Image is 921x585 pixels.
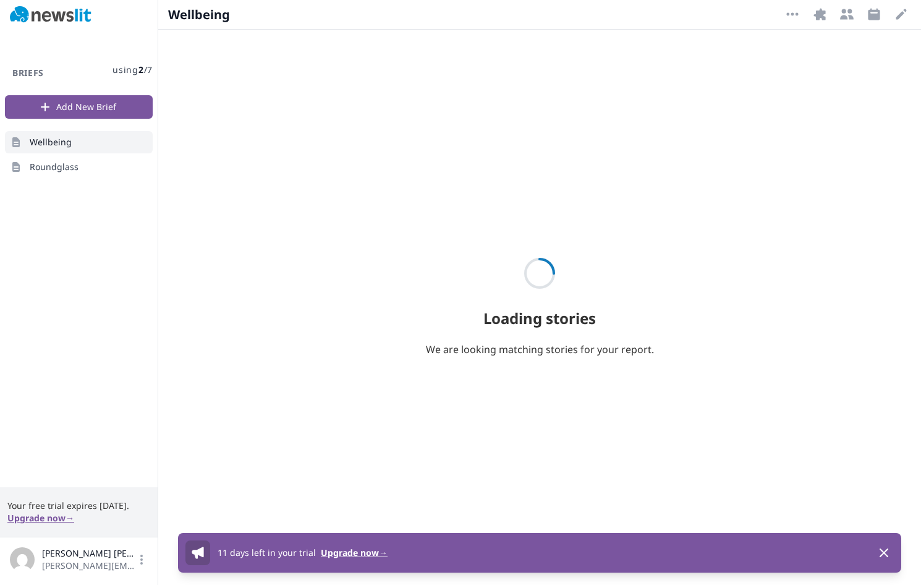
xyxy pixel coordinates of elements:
[42,560,135,572] span: [PERSON_NAME][EMAIL_ADDRESS][PERSON_NAME][DOMAIN_NAME]
[7,512,74,524] button: Upgrade now
[168,6,231,23] span: Wellbeing
[42,547,135,560] span: [PERSON_NAME] [PERSON_NAME]
[411,335,669,357] p: We are looking matching stories for your report.
[5,131,153,153] a: Wellbeing
[5,95,153,119] button: Add New Brief
[30,161,79,173] span: Roundglass
[138,64,144,75] span: 2
[5,156,153,178] a: Roundglass
[10,547,148,572] button: [PERSON_NAME] [PERSON_NAME][PERSON_NAME][EMAIL_ADDRESS][PERSON_NAME][DOMAIN_NAME]
[218,547,316,558] span: 11 days left in your trial
[321,547,388,559] button: Upgrade now
[7,500,150,512] span: Your free trial expires [DATE].
[30,136,72,148] span: Wellbeing
[5,67,51,79] h3: Briefs
[483,301,596,328] h2: Loading stories
[66,512,74,524] span: →
[10,6,91,23] img: Newslit
[379,547,388,558] span: →
[112,64,153,76] span: using / 7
